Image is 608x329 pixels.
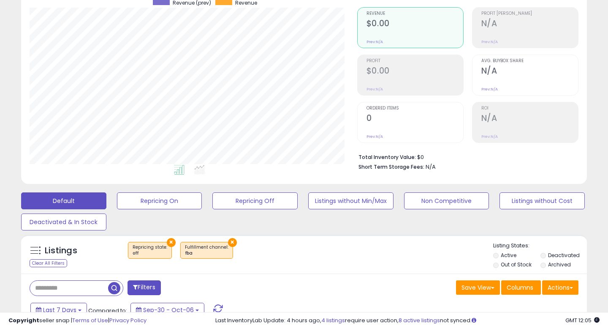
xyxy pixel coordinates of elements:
[321,316,345,324] a: 4 listings
[8,316,39,324] strong: Copyright
[481,134,498,139] small: Prev: N/A
[565,316,600,324] span: 2025-10-14 12:05 GMT
[43,306,76,314] span: Last 7 Days
[133,244,167,257] span: Repricing state :
[366,134,383,139] small: Prev: N/A
[399,316,440,324] a: 8 active listings
[366,11,463,16] span: Revenue
[366,66,463,77] h2: $0.00
[493,242,587,250] p: Listing States:
[228,238,237,247] button: ×
[426,163,436,171] span: N/A
[185,244,228,257] span: Fulfillment channel :
[499,192,585,209] button: Listings without Cost
[501,261,532,268] label: Out of Stock
[481,59,578,63] span: Avg. Buybox Share
[358,154,416,161] b: Total Inventory Value:
[8,317,147,325] div: seller snap | |
[109,316,147,324] a: Privacy Policy
[481,19,578,30] h2: N/A
[366,87,383,92] small: Prev: N/A
[30,303,87,317] button: Last 7 Days
[30,259,67,267] div: Clear All Filters
[548,252,580,259] label: Deactivated
[366,113,463,125] h2: 0
[212,192,298,209] button: Repricing Off
[481,39,498,44] small: Prev: N/A
[72,316,108,324] a: Terms of Use
[481,11,578,16] span: Profit [PERSON_NAME]
[117,192,202,209] button: Repricing On
[366,106,463,111] span: Ordered Items
[501,280,541,295] button: Columns
[366,19,463,30] h2: $0.00
[366,39,383,44] small: Prev: N/A
[456,280,500,295] button: Save View
[133,250,167,256] div: off
[501,252,516,259] label: Active
[215,317,600,325] div: Last InventoryLab Update: 4 hours ago, require user action, not synced.
[143,306,194,314] span: Sep-30 - Oct-06
[130,303,204,317] button: Sep-30 - Oct-06
[542,280,578,295] button: Actions
[481,66,578,77] h2: N/A
[21,192,106,209] button: Default
[128,280,160,295] button: Filters
[88,307,127,315] span: Compared to:
[507,283,533,292] span: Columns
[358,163,424,170] b: Short Term Storage Fees:
[21,214,106,230] button: Deactivated & In Stock
[481,87,498,92] small: Prev: N/A
[358,151,572,162] li: $0
[481,113,578,125] h2: N/A
[366,59,463,63] span: Profit
[404,192,489,209] button: Non Competitive
[167,238,176,247] button: ×
[45,245,77,257] h5: Listings
[185,250,228,256] div: fba
[481,106,578,111] span: ROI
[308,192,394,209] button: Listings without Min/Max
[472,318,476,323] i: Click here to read more about un-synced listings.
[548,261,571,268] label: Archived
